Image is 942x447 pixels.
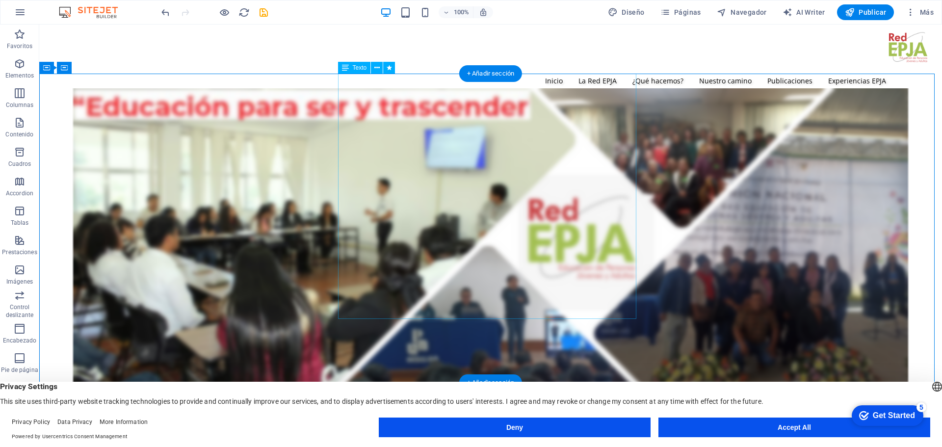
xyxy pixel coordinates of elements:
[717,7,767,17] span: Navegador
[238,7,250,18] i: Volver a cargar página
[159,6,171,18] button: undo
[6,189,33,197] p: Accordion
[56,6,130,18] img: Editor Logo
[5,131,33,138] p: Contenido
[837,4,894,20] button: Publicar
[1,366,38,374] p: Pie de página
[459,374,522,391] div: + Añadir sección
[713,4,771,20] button: Navegador
[353,65,367,71] span: Texto
[783,7,825,17] span: AI Writer
[73,2,82,12] div: 5
[258,7,269,18] i: Guardar (Ctrl+S)
[258,6,269,18] button: save
[11,219,29,227] p: Tablas
[29,11,71,20] div: Get Started
[5,72,34,79] p: Elementos
[6,101,34,109] p: Columnas
[604,4,649,20] button: Diseño
[238,6,250,18] button: reload
[845,7,887,17] span: Publicar
[8,5,79,26] div: Get Started 5 items remaining, 0% complete
[479,8,488,17] i: Al redimensionar, ajustar el nivel de zoom automáticamente para ajustarse al dispositivo elegido.
[779,4,829,20] button: AI Writer
[8,160,31,168] p: Cuadros
[2,248,37,256] p: Prestaciones
[7,42,32,50] p: Favoritos
[6,278,33,286] p: Imágenes
[453,6,469,18] h6: 100%
[218,6,230,18] button: Haz clic para salir del modo de previsualización y seguir editando
[660,7,701,17] span: Páginas
[160,7,171,18] i: Deshacer: Cambiar texto (Ctrl+Z)
[3,337,36,344] p: Encabezado
[439,6,473,18] button: 100%
[608,7,645,17] span: Diseño
[604,4,649,20] div: Diseño (Ctrl+Alt+Y)
[459,65,522,82] div: + Añadir sección
[902,4,938,20] button: Más
[906,7,934,17] span: Más
[656,4,705,20] button: Páginas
